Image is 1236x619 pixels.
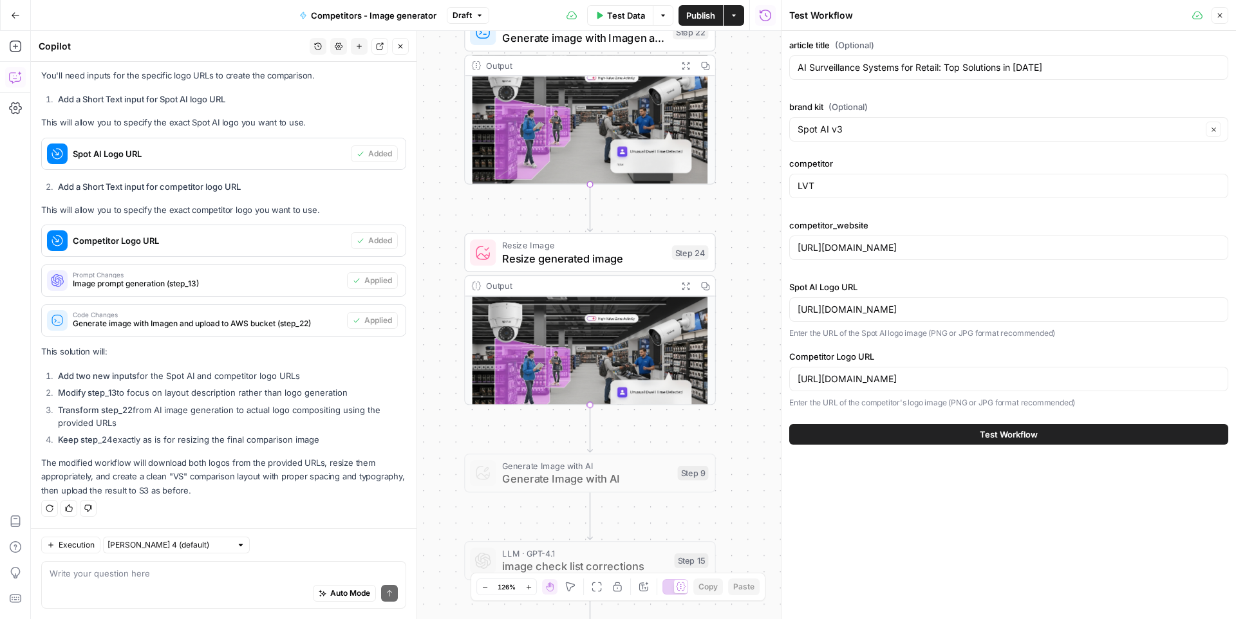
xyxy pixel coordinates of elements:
[73,278,342,290] span: Image prompt generation (step_13)
[73,234,346,247] span: Competitor Logo URL
[498,582,516,592] span: 126%
[41,69,406,82] p: You'll need inputs for the specific logo URLs to create the comparison.
[502,470,671,486] span: Generate Image with AI
[789,219,1228,232] label: competitor_website
[502,547,668,560] span: LLM · GPT-4.1
[368,235,392,246] span: Added
[59,539,95,551] span: Execution
[486,279,671,292] div: Output
[464,233,716,405] div: Resize ImageResize generated imageStep 24Output
[829,100,868,113] span: (Optional)
[798,123,1202,136] input: Spot AI v3
[368,148,392,160] span: Added
[55,386,406,399] li: to focus on layout description rather than logo generation
[733,581,754,593] span: Paste
[73,311,342,318] span: Code Changes
[41,116,406,129] p: This will allow you to specify the exact Spot AI logo you want to use.
[108,539,231,551] input: Claude Sonnet 4 (default)
[607,9,645,22] span: Test Data
[588,185,593,232] g: Edge from step_22 to step_24
[673,24,708,39] div: Step 22
[678,466,709,481] div: Step 9
[330,587,370,599] span: Auto Mode
[465,55,715,183] img: ai_surveillance_retail_20250908_202808_cc423950.png
[73,272,342,278] span: Prompt Changes
[675,553,709,568] div: Step 15
[588,405,593,452] g: Edge from step_24 to step_9
[789,157,1228,170] label: competitor
[73,318,342,329] span: Generate image with Imagen and upload to AWS bucket (step_22)
[835,39,874,51] span: (Optional)
[464,454,716,492] div: Generate Image with AIGenerate Image with AIStep 9
[789,424,1228,445] button: Test Workflow
[41,537,100,553] button: Execution
[55,369,406,382] li: for the Spot AI and competitor logo URLs
[789,281,1228,293] label: Spot AI Logo URL
[58,387,117,398] strong: Modify step_13
[789,100,1228,113] label: brand kit
[364,315,392,326] span: Applied
[789,39,1228,51] label: article title
[313,585,376,602] button: Auto Mode
[693,578,723,595] button: Copy
[41,203,406,217] p: This will allow you to specify the exact competitor logo you want to use.
[351,232,398,249] button: Added
[453,10,472,21] span: Draft
[39,40,306,53] div: Copilot
[587,5,653,26] button: Test Data
[728,578,760,595] button: Paste
[58,181,241,192] strong: Add a Short Text input for competitor logo URL
[347,312,398,329] button: Applied
[698,581,718,593] span: Copy
[73,147,346,160] span: Spot AI Logo URL
[686,9,715,22] span: Publish
[364,275,392,286] span: Applied
[502,559,668,575] span: image check list corrections
[311,9,436,22] span: Competitors - Image generator
[798,373,1220,385] input: https://example.com/competitor-logo.png
[464,541,716,580] div: LLM · GPT-4.1image check list correctionsStep 15
[55,403,406,429] li: from AI image generation to actual logo compositing using the provided URLs
[588,492,593,539] g: Edge from step_9 to step_15
[58,434,113,445] strong: Keep step_24
[351,145,398,162] button: Added
[55,433,406,446] li: exactly as is for resizing the final comparison image
[292,5,444,26] button: Competitors - Image generator
[58,405,133,415] strong: Transform step_22
[798,303,1220,316] input: https://example.com/spot-ai-logo.png
[447,7,489,24] button: Draft
[58,371,136,381] strong: Add two new inputs
[980,428,1038,441] span: Test Workflow
[465,297,715,425] img: ai_surveillance_retail_20250908_202808_cc423950_d274fdee.png
[672,245,709,260] div: Step 24
[789,327,1228,340] p: Enter the URL of the Spot AI logo image (PNG or JPG format recommended)
[789,396,1228,409] p: Enter the URL of the competitor's logo image (PNG or JPG format recommended)
[486,59,671,71] div: Output
[502,459,671,472] span: Generate Image with AI
[502,239,665,252] span: Resize Image
[502,30,666,46] span: Generate image with Imagen and upload to AWS bucket
[347,272,398,289] button: Applied
[789,350,1228,363] label: Competitor Logo URL
[58,94,225,104] strong: Add a Short Text input for Spot AI logo URL
[502,250,665,266] span: Resize generated image
[464,13,716,185] div: Run Code · PythonGenerate image with Imagen and upload to AWS bucketStep 22Output
[41,345,406,358] p: This solution will:
[41,456,406,497] p: The modified workflow will download both logos from the provided URLs, resize them appropriately,...
[679,5,723,26] button: Publish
